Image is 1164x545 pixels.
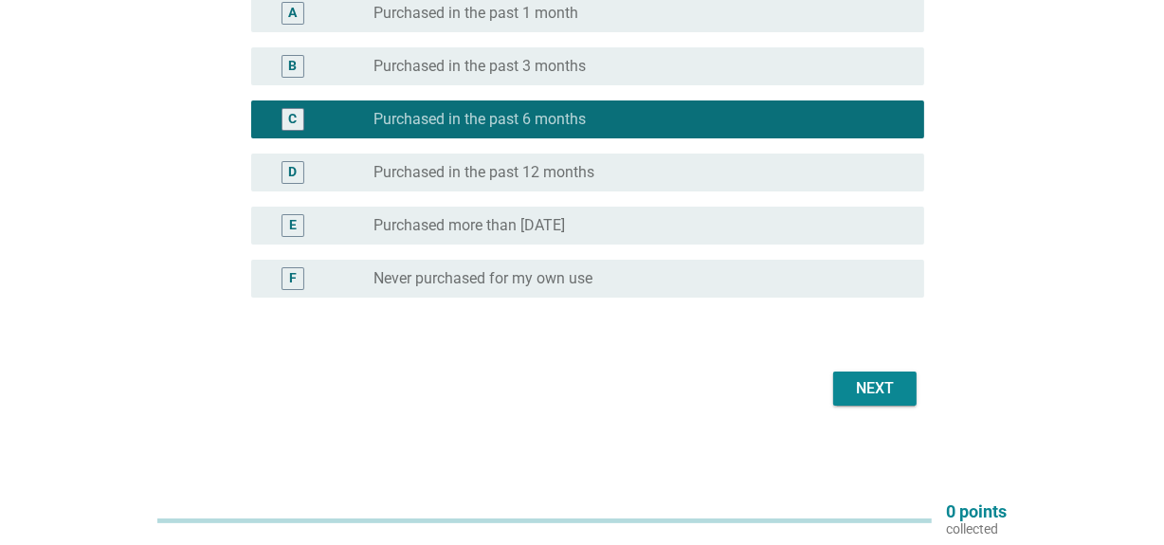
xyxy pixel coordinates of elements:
div: F [289,269,297,289]
div: D [288,163,297,183]
label: Never purchased for my own use [373,269,592,288]
label: Purchased in the past 6 months [373,110,586,129]
label: Purchased more than [DATE] [373,216,565,235]
p: 0 points [947,503,1008,520]
p: collected [947,520,1008,537]
label: Purchased in the past 12 months [373,163,594,182]
div: A [288,4,297,24]
label: Purchased in the past 3 months [373,57,586,76]
label: Purchased in the past 1 month [373,4,578,23]
div: C [288,110,297,130]
button: Next [833,372,917,406]
div: E [289,216,297,236]
div: Next [848,377,901,400]
div: B [288,57,297,77]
